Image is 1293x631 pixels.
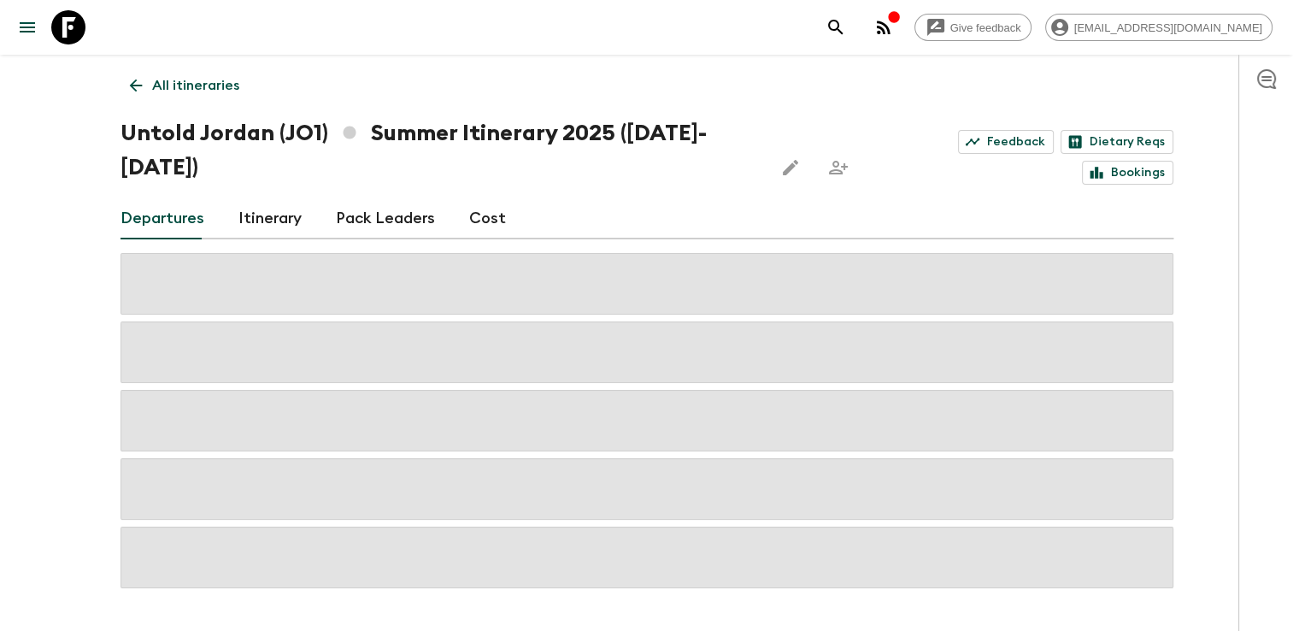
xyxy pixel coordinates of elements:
button: menu [10,10,44,44]
button: search adventures [819,10,853,44]
a: Bookings [1082,161,1173,185]
p: All itineraries [152,75,239,96]
a: Departures [120,198,204,239]
a: All itineraries [120,68,249,103]
a: Pack Leaders [336,198,435,239]
h1: Untold Jordan (JO1) Summer Itinerary 2025 ([DATE]-[DATE]) [120,116,761,185]
a: Give feedback [914,14,1031,41]
span: Give feedback [941,21,1031,34]
a: Dietary Reqs [1061,130,1173,154]
div: [EMAIL_ADDRESS][DOMAIN_NAME] [1045,14,1272,41]
span: [EMAIL_ADDRESS][DOMAIN_NAME] [1065,21,1272,34]
a: Itinerary [238,198,302,239]
a: Feedback [958,130,1054,154]
span: Share this itinerary [821,150,855,185]
button: Edit this itinerary [773,150,808,185]
a: Cost [469,198,506,239]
